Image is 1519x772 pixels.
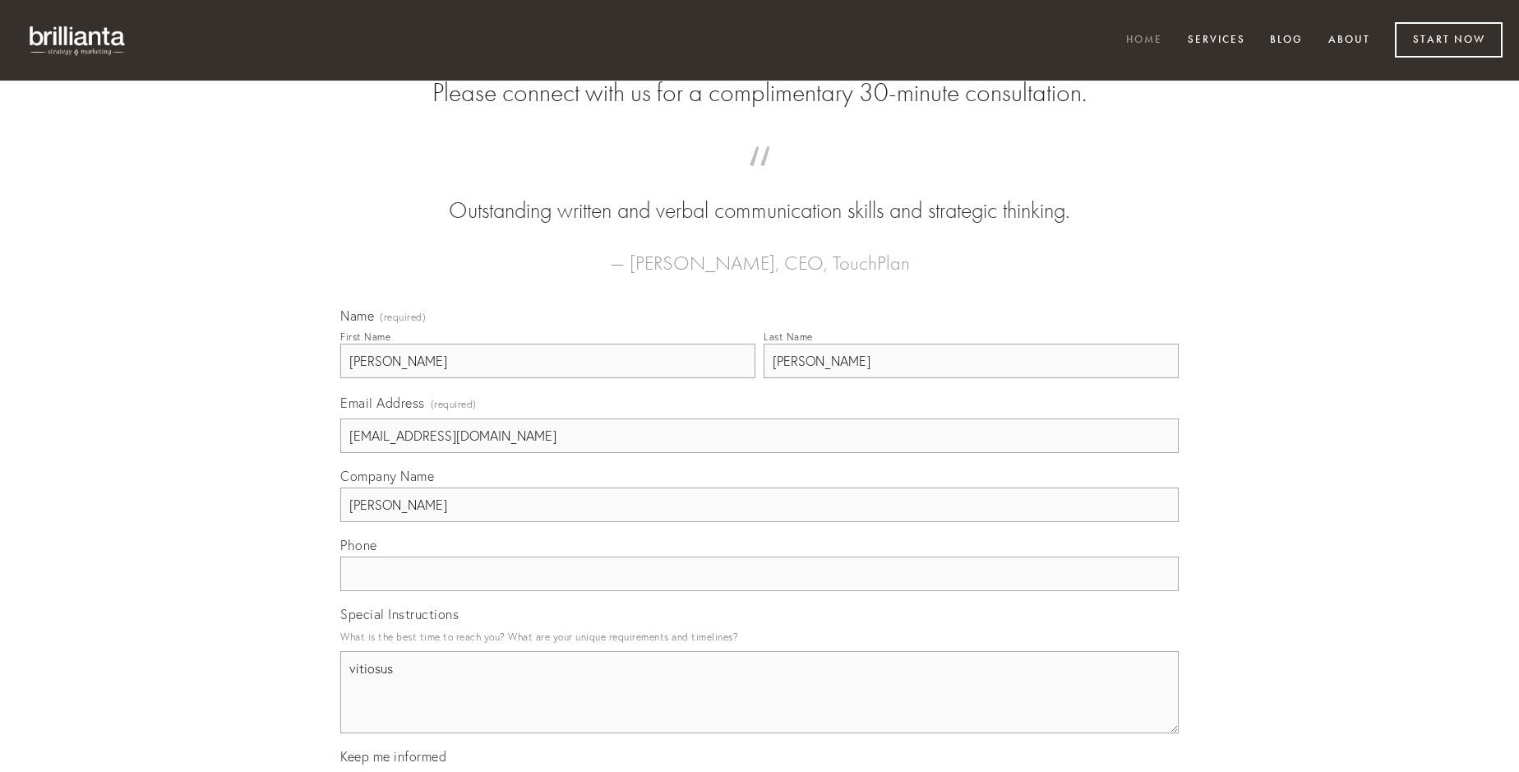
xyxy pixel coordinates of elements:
[380,312,426,322] span: (required)
[340,651,1179,733] textarea: vitiosus
[340,395,425,411] span: Email Address
[1115,27,1173,54] a: Home
[1177,27,1256,54] a: Services
[431,393,477,415] span: (required)
[340,77,1179,109] h2: Please connect with us for a complimentary 30-minute consultation.
[1259,27,1314,54] a: Blog
[16,16,140,64] img: brillianta - research, strategy, marketing
[340,748,446,765] span: Keep me informed
[367,163,1152,195] span: “
[1395,22,1503,58] a: Start Now
[764,331,813,343] div: Last Name
[340,331,390,343] div: First Name
[340,307,374,324] span: Name
[340,468,434,484] span: Company Name
[340,537,377,553] span: Phone
[1318,27,1381,54] a: About
[367,163,1152,227] blockquote: Outstanding written and verbal communication skills and strategic thinking.
[340,606,459,622] span: Special Instructions
[367,227,1152,280] figcaption: — [PERSON_NAME], CEO, TouchPlan
[340,626,1179,648] p: What is the best time to reach you? What are your unique requirements and timelines?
